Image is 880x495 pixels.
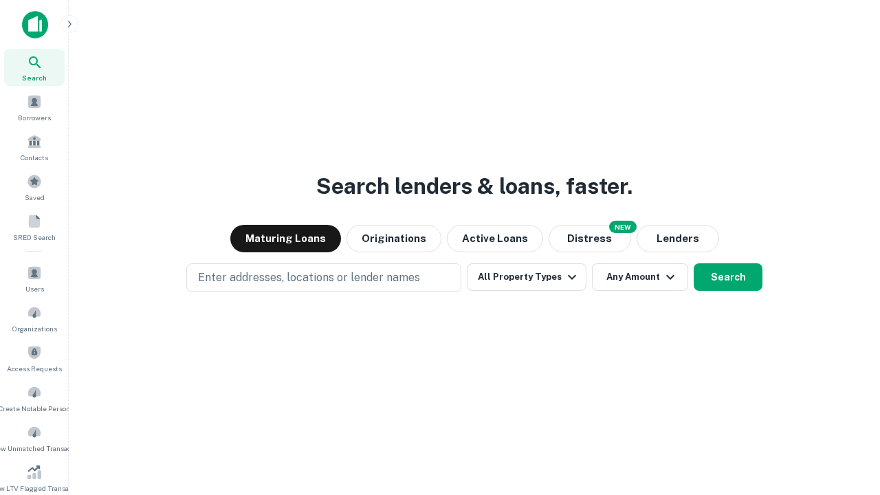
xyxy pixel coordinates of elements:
button: Search distressed loans with lien and other non-mortgage details. [549,225,631,252]
span: Search [22,72,47,83]
button: Maturing Loans [230,225,341,252]
span: SREO Search [13,232,56,243]
a: SREO Search [4,208,65,245]
span: Access Requests [7,363,62,374]
span: Organizations [12,323,57,334]
img: capitalize-icon.png [22,11,48,38]
a: Organizations [4,300,65,337]
iframe: Chat Widget [811,385,880,451]
a: Review Unmatched Transactions [4,419,65,456]
button: Active Loans [447,225,543,252]
button: Any Amount [592,263,688,291]
button: All Property Types [467,263,586,291]
button: Originations [346,225,441,252]
a: Users [4,260,65,297]
a: Create Notable Person [4,379,65,417]
span: Contacts [21,152,48,163]
span: Saved [25,192,45,203]
div: NEW [609,221,637,233]
a: Search [4,49,65,86]
a: Saved [4,168,65,206]
a: Contacts [4,129,65,166]
p: Enter addresses, locations or lender names [198,269,420,286]
span: Users [25,283,44,294]
span: Borrowers [18,112,51,123]
a: Access Requests [4,340,65,377]
button: Enter addresses, locations or lender names [186,263,461,292]
h3: Search lenders & loans, faster. [316,170,632,203]
button: Search [694,263,762,291]
a: Borrowers [4,89,65,126]
button: Lenders [637,225,719,252]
